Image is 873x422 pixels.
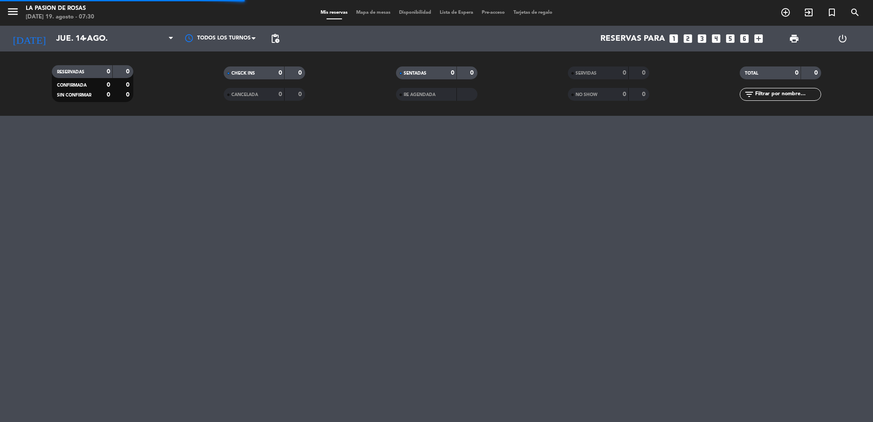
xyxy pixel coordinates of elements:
[26,13,94,21] div: [DATE] 19. agosto - 07:30
[818,26,867,51] div: LOG OUT
[795,70,798,76] strong: 0
[827,7,837,18] i: turned_in_not
[298,91,303,97] strong: 0
[57,83,87,87] span: CONFIRMADA
[711,33,722,44] i: looks_4
[789,33,799,44] span: print
[804,7,814,18] i: exit_to_app
[509,10,557,15] span: Tarjetas de regalo
[231,93,258,97] span: CANCELADA
[642,70,647,76] strong: 0
[80,33,90,44] i: arrow_drop_down
[576,93,597,97] span: NO SHOW
[477,10,509,15] span: Pre-acceso
[270,33,280,44] span: pending_actions
[696,33,708,44] i: looks_3
[404,93,435,97] span: RE AGENDADA
[754,90,821,99] input: Filtrar por nombre...
[451,70,454,76] strong: 0
[682,33,693,44] i: looks_two
[126,69,131,75] strong: 0
[745,71,758,75] span: TOTAL
[107,69,110,75] strong: 0
[725,33,736,44] i: looks_5
[623,70,626,76] strong: 0
[231,71,255,75] span: CHECK INS
[668,33,679,44] i: looks_one
[780,7,791,18] i: add_circle_outline
[126,82,131,88] strong: 0
[576,71,597,75] span: SERVIDAS
[6,5,19,21] button: menu
[395,10,435,15] span: Disponibilidad
[753,33,764,44] i: add_box
[26,4,94,13] div: La Pasion de Rosas
[316,10,352,15] span: Mis reservas
[352,10,395,15] span: Mapa de mesas
[126,92,131,98] strong: 0
[279,70,282,76] strong: 0
[107,92,110,98] strong: 0
[600,34,665,43] span: Reservas para
[744,89,754,99] i: filter_list
[814,70,819,76] strong: 0
[435,10,477,15] span: Lista de Espera
[404,71,426,75] span: SENTADAS
[279,91,282,97] strong: 0
[837,33,848,44] i: power_settings_new
[298,70,303,76] strong: 0
[739,33,750,44] i: looks_6
[6,29,52,48] i: [DATE]
[850,7,860,18] i: search
[642,91,647,97] strong: 0
[107,82,110,88] strong: 0
[6,5,19,18] i: menu
[57,93,91,97] span: SIN CONFIRMAR
[57,70,84,74] span: RESERVADAS
[623,91,626,97] strong: 0
[470,70,475,76] strong: 0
